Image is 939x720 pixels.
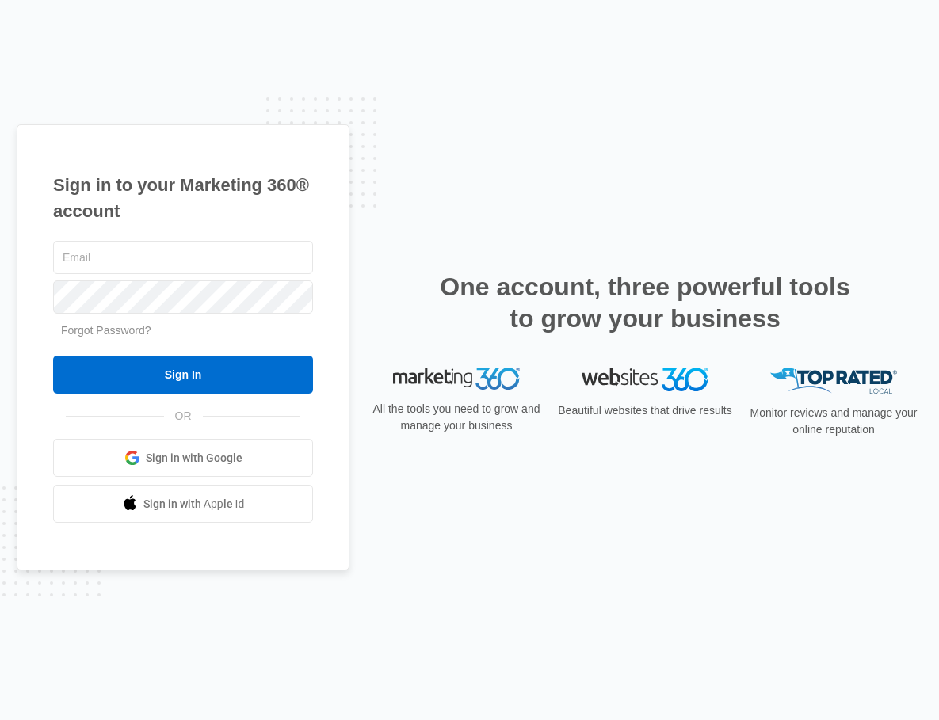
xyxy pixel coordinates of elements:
span: OR [164,408,203,425]
h2: One account, three powerful tools to grow your business [435,271,855,334]
input: Sign In [53,356,313,394]
img: Websites 360 [582,368,708,390]
a: Sign in with Google [53,439,313,477]
img: Top Rated Local [770,368,897,394]
span: Sign in with Google [146,450,242,467]
span: Sign in with Apple Id [143,496,245,512]
input: Email [53,241,313,274]
img: Marketing 360 [393,368,520,390]
p: Monitor reviews and manage your online reputation [745,405,922,438]
p: Beautiful websites that drive results [556,402,734,419]
a: Sign in with Apple Id [53,485,313,523]
a: Forgot Password? [61,324,151,337]
h1: Sign in to your Marketing 360® account [53,172,313,224]
p: All the tools you need to grow and manage your business [368,401,545,434]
